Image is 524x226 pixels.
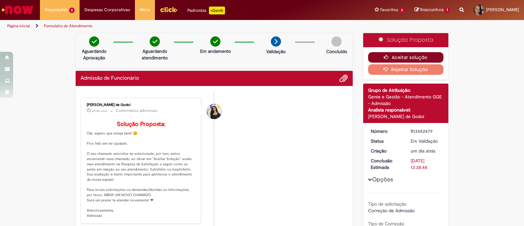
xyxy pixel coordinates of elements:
[411,148,441,154] div: 27/08/2025 13:38:44
[368,201,406,207] b: Tipo de solicitação
[366,128,406,134] dt: Número
[87,103,196,107] div: [PERSON_NAME] de Godoi
[78,48,110,61] p: Aguardando Aprovação
[139,48,171,61] p: Aguardando atendimento
[84,7,130,13] span: Despesas Corporativas
[45,7,68,13] span: Requisições
[89,36,99,47] img: check-circle-green.png
[1,3,34,16] img: ServiceNow
[368,52,444,63] button: Aceitar solução
[368,87,444,93] div: Grupo de Atribuição:
[368,113,444,120] div: [PERSON_NAME] de Godoi
[368,208,415,214] span: Correção de Admissão
[5,20,345,32] ul: Trilhas de página
[368,107,444,113] div: Analista responsável:
[87,121,196,218] p: Olá, espero que esteja bem! 😊 Fico feliz em ter ajudado. O seu chamado encontra-se solucionado, p...
[266,48,286,55] p: Validação
[366,157,406,171] dt: Conclusão Estimada
[150,36,160,47] img: check-circle-green.png
[69,8,75,13] span: 2
[411,128,441,134] div: R13452479
[368,93,444,107] div: Gente e Gestão - Atendimento GGE - Admissão
[209,7,225,14] p: +GenAi
[380,7,398,13] span: Favoritos
[271,36,281,47] img: arrow-next.png
[366,138,406,144] dt: Status
[486,7,519,12] span: [PERSON_NAME]
[420,7,444,13] span: Rascunhos
[207,104,222,119] div: Ana Santos de Godoi
[339,74,348,83] button: Adicionar anexos
[363,33,449,47] div: Solução Proposta
[160,5,178,14] img: click_logo_yellow_360x200.png
[400,8,405,13] span: 2
[44,23,92,29] a: Formulário de Atendimento
[200,48,231,54] p: Em andamento
[140,7,150,13] span: More
[116,108,158,113] small: Comentários adicionais
[445,7,450,13] span: 1
[415,7,450,13] a: Rascunhos
[210,36,220,47] img: check-circle-green.png
[368,64,444,75] button: Rejeitar Solução
[92,109,107,113] time: 27/08/2025 16:03:14
[411,138,441,144] div: Em Validação
[411,157,441,171] div: [DATE] 13:38:48
[7,23,30,29] a: Página inicial
[92,109,107,113] span: um dia atrás
[326,48,347,55] p: Concluído
[187,7,225,14] div: Padroniza
[366,148,406,154] dt: Criação
[331,36,342,47] img: img-circle-grey.png
[117,120,165,128] b: Solução Proposta:
[411,148,435,154] span: um dia atrás
[81,75,139,81] h2: Admissão de Funcionário Histórico de tíquete
[411,148,435,154] time: 27/08/2025 13:38:44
